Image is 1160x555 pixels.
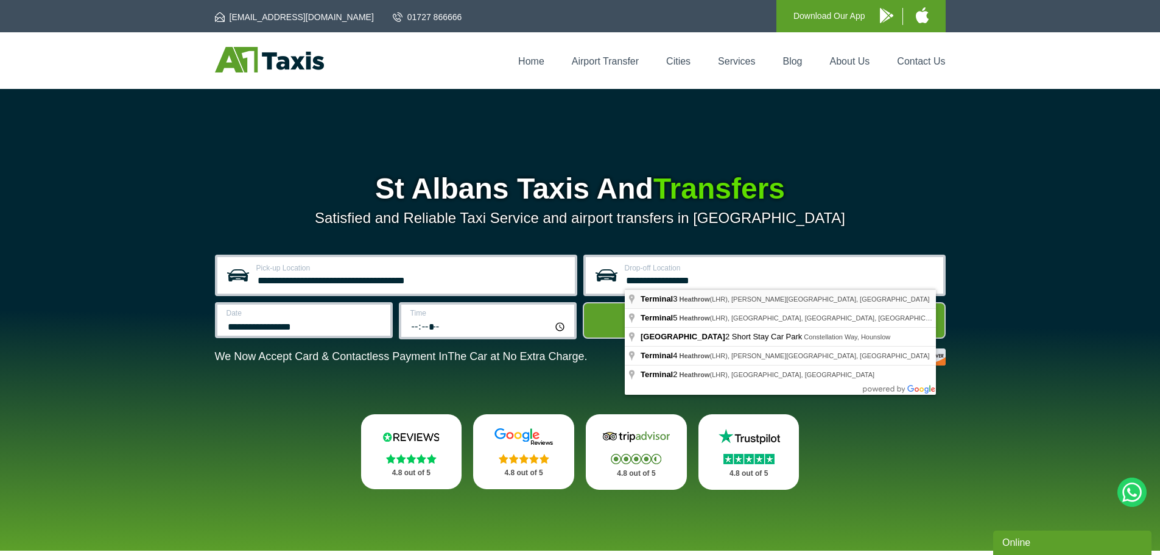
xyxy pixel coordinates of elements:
[712,466,786,481] p: 4.8 out of 5
[600,428,673,446] img: Tripadvisor
[215,350,588,363] p: We Now Accept Card & Contactless Payment In
[880,8,893,23] img: A1 Taxis Android App
[641,370,679,379] span: 2
[679,352,709,359] span: Heathrow
[641,351,679,360] span: 4
[599,466,673,481] p: 4.8 out of 5
[666,56,691,66] a: Cities
[410,309,567,317] label: Time
[712,428,786,446] img: Trustpilot
[487,465,561,481] p: 4.8 out of 5
[641,294,679,303] span: 3
[256,264,568,272] label: Pick-up Location
[993,528,1154,555] iframe: chat widget
[361,414,462,489] a: Reviews.io Stars 4.8 out of 5
[499,454,549,464] img: Stars
[641,332,804,341] span: 2 Short Stay Car Park
[679,314,947,322] span: (LHR), [GEOGRAPHIC_DATA], [GEOGRAPHIC_DATA], [GEOGRAPHIC_DATA]
[227,309,383,317] label: Date
[723,454,775,464] img: Stars
[215,210,946,227] p: Satisfied and Reliable Taxi Service and airport transfers in [GEOGRAPHIC_DATA]
[625,264,936,272] label: Drop-off Location
[215,47,324,72] img: A1 Taxis St Albans LTD
[641,313,673,322] span: Terminal
[448,350,587,362] span: The Car at No Extra Charge.
[641,294,673,303] span: Terminal
[393,11,462,23] a: 01727 866666
[679,295,709,303] span: Heathrow
[641,332,725,341] span: [GEOGRAPHIC_DATA]
[487,428,560,446] img: Google
[641,370,673,379] span: Terminal
[583,302,946,339] button: Get Quote
[374,465,449,481] p: 4.8 out of 5
[679,314,709,322] span: Heathrow
[916,7,929,23] img: A1 Taxis iPhone App
[215,174,946,203] h1: St Albans Taxis And
[897,56,945,66] a: Contact Us
[586,414,687,490] a: Tripadvisor Stars 4.8 out of 5
[782,56,802,66] a: Blog
[679,371,709,378] span: Heathrow
[804,333,890,341] span: Constellation Way, Hounslow
[518,56,544,66] a: Home
[641,313,679,322] span: 5
[572,56,639,66] a: Airport Transfer
[679,371,874,378] span: (LHR), [GEOGRAPHIC_DATA], [GEOGRAPHIC_DATA]
[830,56,870,66] a: About Us
[679,295,929,303] span: (LHR), [PERSON_NAME][GEOGRAPHIC_DATA], [GEOGRAPHIC_DATA]
[215,11,374,23] a: [EMAIL_ADDRESS][DOMAIN_NAME]
[698,414,800,490] a: Trustpilot Stars 4.8 out of 5
[793,9,865,24] p: Download Our App
[386,454,437,464] img: Stars
[653,172,785,205] span: Transfers
[641,351,673,360] span: Terminal
[718,56,755,66] a: Services
[473,414,574,489] a: Google Stars 4.8 out of 5
[611,454,661,464] img: Stars
[679,352,929,359] span: (LHR), [PERSON_NAME][GEOGRAPHIC_DATA], [GEOGRAPHIC_DATA]
[374,428,448,446] img: Reviews.io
